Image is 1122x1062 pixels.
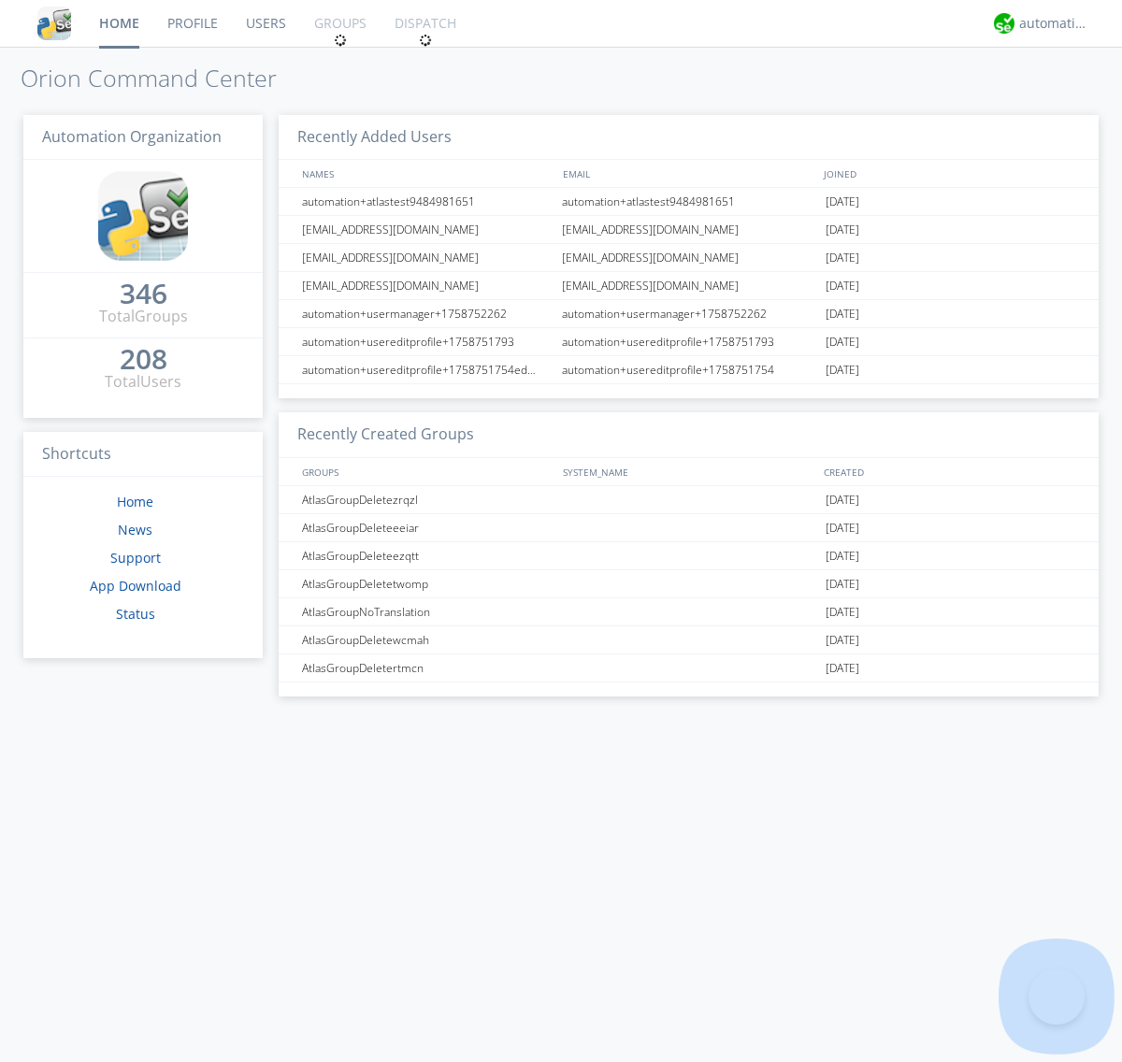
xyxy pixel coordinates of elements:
[279,412,1099,458] h3: Recently Created Groups
[297,486,556,513] div: AtlasGroupDeletezrqzl
[23,432,263,478] h3: Shortcuts
[557,356,821,383] div: automation+usereditprofile+1758751754
[297,188,556,215] div: automation+atlastest9484981651
[279,598,1099,626] a: AtlasGroupNoTranslation[DATE]
[297,598,556,625] div: AtlasGroupNoTranslation
[826,654,859,682] span: [DATE]
[297,654,556,682] div: AtlasGroupDeletertmcn
[557,272,821,299] div: [EMAIL_ADDRESS][DOMAIN_NAME]
[42,126,222,147] span: Automation Organization
[120,350,167,371] a: 208
[826,598,859,626] span: [DATE]
[110,549,161,567] a: Support
[557,216,821,243] div: [EMAIL_ADDRESS][DOMAIN_NAME]
[279,216,1099,244] a: [EMAIL_ADDRESS][DOMAIN_NAME][EMAIL_ADDRESS][DOMAIN_NAME][DATE]
[297,300,556,327] div: automation+usermanager+1758752262
[297,458,554,485] div: GROUPS
[279,486,1099,514] a: AtlasGroupDeletezrqzl[DATE]
[826,626,859,654] span: [DATE]
[297,356,556,383] div: automation+usereditprofile+1758751754editedautomation+usereditprofile+1758751754
[826,328,859,356] span: [DATE]
[279,626,1099,654] a: AtlasGroupDeletewcmah[DATE]
[120,284,167,303] div: 346
[1028,969,1085,1025] iframe: Toggle Customer Support
[120,284,167,306] a: 346
[279,514,1099,542] a: AtlasGroupDeleteeeiar[DATE]
[558,160,819,187] div: EMAIL
[557,300,821,327] div: automation+usermanager+1758752262
[419,34,432,47] img: spin.svg
[297,570,556,597] div: AtlasGroupDeletetwomp
[105,371,181,393] div: Total Users
[116,605,155,623] a: Status
[297,216,556,243] div: [EMAIL_ADDRESS][DOMAIN_NAME]
[826,216,859,244] span: [DATE]
[279,115,1099,161] h3: Recently Added Users
[826,486,859,514] span: [DATE]
[297,272,556,299] div: [EMAIL_ADDRESS][DOMAIN_NAME]
[279,244,1099,272] a: [EMAIL_ADDRESS][DOMAIN_NAME][EMAIL_ADDRESS][DOMAIN_NAME][DATE]
[826,300,859,328] span: [DATE]
[297,244,556,271] div: [EMAIL_ADDRESS][DOMAIN_NAME]
[826,188,859,216] span: [DATE]
[90,577,181,595] a: App Download
[279,654,1099,682] a: AtlasGroupDeletertmcn[DATE]
[994,13,1014,34] img: d2d01cd9b4174d08988066c6d424eccd
[37,7,71,40] img: cddb5a64eb264b2086981ab96f4c1ba7
[297,328,556,355] div: automation+usereditprofile+1758751793
[279,356,1099,384] a: automation+usereditprofile+1758751754editedautomation+usereditprofile+1758751754automation+usered...
[118,521,152,538] a: News
[279,188,1099,216] a: automation+atlastest9484981651automation+atlastest9484981651[DATE]
[819,458,1081,485] div: CREATED
[826,514,859,542] span: [DATE]
[117,493,153,510] a: Home
[1019,14,1089,33] div: automation+atlas
[826,272,859,300] span: [DATE]
[297,514,556,541] div: AtlasGroupDeleteeeiar
[279,328,1099,356] a: automation+usereditprofile+1758751793automation+usereditprofile+1758751793[DATE]
[297,160,554,187] div: NAMES
[557,244,821,271] div: [EMAIL_ADDRESS][DOMAIN_NAME]
[297,626,556,653] div: AtlasGroupDeletewcmah
[279,542,1099,570] a: AtlasGroupDeleteezqtt[DATE]
[334,34,347,47] img: spin.svg
[279,272,1099,300] a: [EMAIL_ADDRESS][DOMAIN_NAME][EMAIL_ADDRESS][DOMAIN_NAME][DATE]
[826,356,859,384] span: [DATE]
[99,306,188,327] div: Total Groups
[557,188,821,215] div: automation+atlastest9484981651
[826,542,859,570] span: [DATE]
[819,160,1081,187] div: JOINED
[279,570,1099,598] a: AtlasGroupDeletetwomp[DATE]
[279,300,1099,328] a: automation+usermanager+1758752262automation+usermanager+1758752262[DATE]
[557,328,821,355] div: automation+usereditprofile+1758751793
[98,171,188,261] img: cddb5a64eb264b2086981ab96f4c1ba7
[826,244,859,272] span: [DATE]
[558,458,819,485] div: SYSTEM_NAME
[297,542,556,569] div: AtlasGroupDeleteezqtt
[826,570,859,598] span: [DATE]
[120,350,167,368] div: 208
